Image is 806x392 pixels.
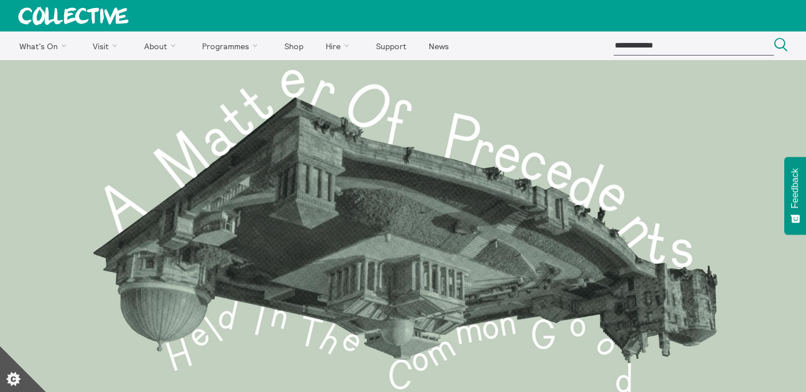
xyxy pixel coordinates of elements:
a: News [418,31,459,60]
a: Shop [274,31,313,60]
a: Hire [316,31,364,60]
a: Programmes [192,31,272,60]
a: What's On [9,31,81,60]
button: Feedback - Show survey [784,157,806,235]
a: Visit [83,31,132,60]
a: Support [366,31,416,60]
span: Feedback [790,168,800,208]
a: About [134,31,190,60]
